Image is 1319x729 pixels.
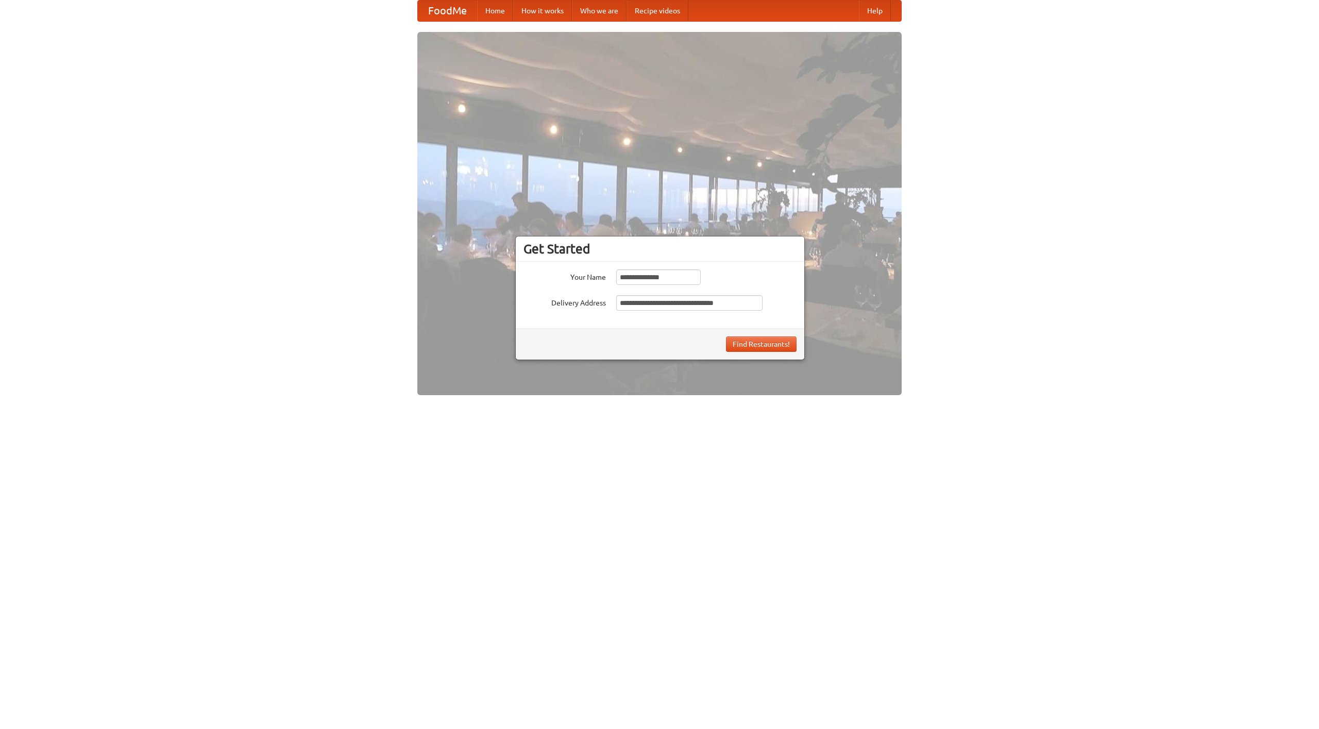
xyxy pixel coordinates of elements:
a: Recipe videos [627,1,688,21]
h3: Get Started [523,241,797,257]
a: Home [477,1,513,21]
a: How it works [513,1,572,21]
a: FoodMe [418,1,477,21]
label: Delivery Address [523,295,606,308]
button: Find Restaurants! [726,336,797,352]
label: Your Name [523,269,606,282]
a: Help [859,1,891,21]
a: Who we are [572,1,627,21]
